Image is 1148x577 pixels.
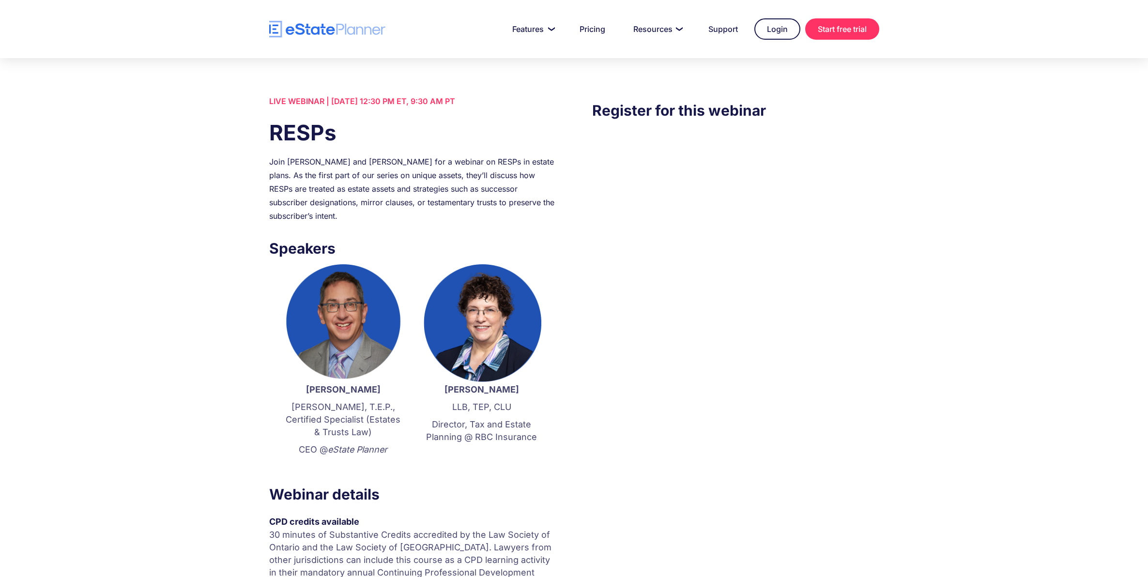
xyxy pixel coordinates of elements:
[284,401,403,439] p: [PERSON_NAME], T.E.P., Certified Specialist (Estates & Trusts Law)
[269,483,556,505] h3: Webinar details
[284,443,403,456] p: CEO @
[269,516,359,527] strong: CPD credits available
[592,141,879,337] iframe: Form 0
[568,19,617,39] a: Pricing
[269,155,556,223] div: Join [PERSON_NAME] and [PERSON_NAME] for a webinar on RESPs in estate plans. As the first part of...
[422,401,541,413] p: LLB, TEP, CLU
[622,19,692,39] a: Resources
[422,448,541,461] p: ‍
[805,18,879,40] a: Start free trial
[422,418,541,443] p: Director, Tax and Estate Planning @ RBC Insurance
[269,237,556,259] h3: Speakers
[592,99,879,121] h3: Register for this webinar
[754,18,800,40] a: Login
[269,118,556,148] h1: RESPs
[697,19,750,39] a: Support
[328,444,387,455] em: eState Planner
[306,384,381,395] strong: [PERSON_NAME]
[269,21,385,38] a: home
[269,94,556,108] div: LIVE WEBINAR | [DATE] 12:30 PM ET, 9:30 AM PT
[444,384,519,395] strong: [PERSON_NAME]
[501,19,563,39] a: Features
[284,461,403,473] p: ‍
